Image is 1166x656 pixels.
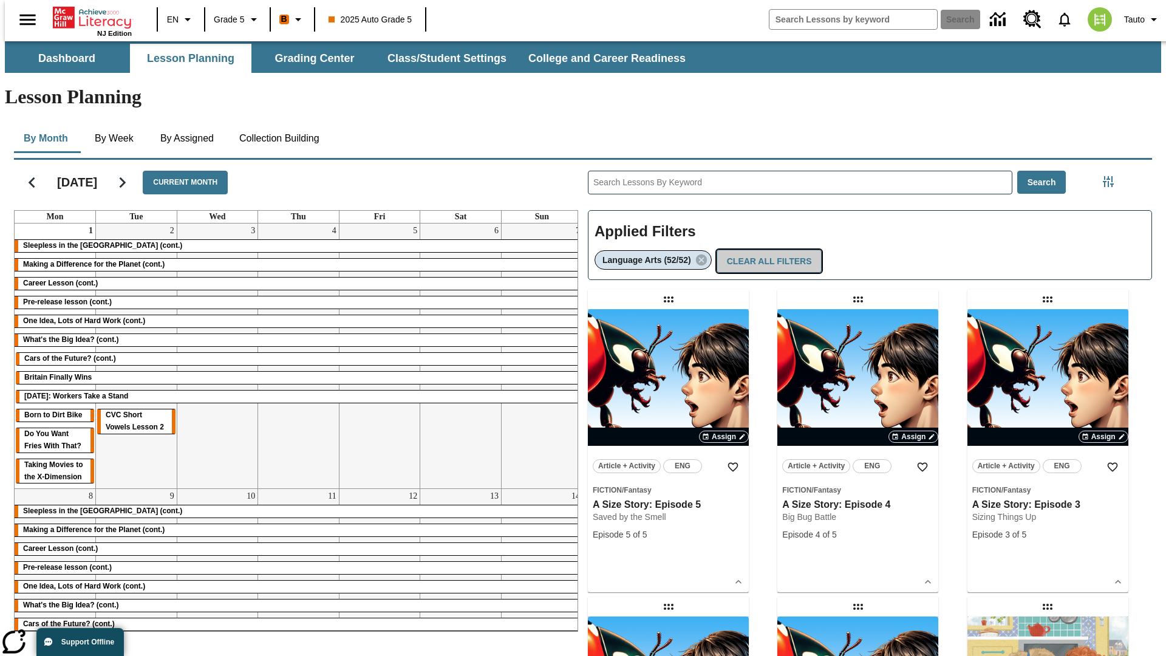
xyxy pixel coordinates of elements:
[1001,486,1003,494] span: /
[339,489,420,637] td: September 12, 2025
[177,489,258,637] td: September 10, 2025
[23,525,165,534] span: Making a Difference for the Planet (cont.)
[5,41,1161,73] div: SubNavbar
[274,9,310,30] button: Boost Class color is orange. Change class color
[15,224,96,489] td: September 1, 2025
[1043,459,1082,473] button: ENG
[15,296,582,309] div: Pre-release lesson (cont.)
[130,44,251,73] button: Lesson Planning
[782,483,933,496] span: Topic: Fiction/Fantasy
[10,2,46,38] button: Open side menu
[23,335,119,344] span: What's the Big Idea? (cont.)
[15,543,582,555] div: Career Lesson (cont.)
[61,638,114,646] span: Support Offline
[23,563,112,572] span: Pre-release lesson (cont.)
[782,528,933,541] div: Episode 4 of 5
[24,460,83,481] span: Taking Movies to the X-Dimension
[16,167,47,198] button: Previous
[326,489,338,504] a: September 11, 2025
[1038,290,1057,309] div: Draggable lesson: A Size Story: Episode 3
[281,12,287,27] span: B
[588,309,749,592] div: lesson details
[1102,456,1123,478] button: Add to Favorites
[420,224,502,489] td: September 6, 2025
[1054,460,1070,473] span: ENG
[16,372,581,384] div: Britain Finally Wins
[588,210,1152,281] div: Applied Filters
[411,224,420,238] a: September 5, 2025
[97,409,176,434] div: CVC Short Vowels Lesson 2
[214,13,245,26] span: Grade 5
[1109,573,1127,591] button: Show Details
[1119,9,1166,30] button: Profile/Settings
[23,241,182,250] span: Sleepless in the Animal Kingdom (cont.)
[769,10,937,29] input: search field
[569,489,582,504] a: September 14, 2025
[23,582,145,590] span: One Idea, Lots of Hard Work (cont.)
[168,224,177,238] a: September 2, 2025
[15,524,582,536] div: Making a Difference for the Planet (cont.)
[722,456,744,478] button: Add to Favorites
[177,224,258,489] td: September 3, 2025
[972,528,1123,541] div: Episode 3 of 5
[1091,431,1116,442] span: Assign
[97,30,132,37] span: NJ Edition
[622,486,624,494] span: /
[972,499,1123,511] h3: A Size Story: Episode 3
[675,460,690,473] span: ENG
[24,411,82,419] span: Born to Dirt Bike
[15,505,582,518] div: Sleepless in the Animal Kingdom (cont.)
[1049,4,1080,35] a: Notifications
[983,3,1016,36] a: Data Center
[329,13,412,26] span: 2025 Auto Grade 5
[86,489,95,504] a: September 8, 2025
[1096,169,1120,194] button: Filters Side menu
[602,255,691,265] span: Language Arts (52/52)
[23,316,145,325] span: One Idea, Lots of Hard Work (cont.)
[254,44,375,73] button: Grading Center
[16,353,582,365] div: Cars of the Future? (cont.)
[96,224,177,489] td: September 2, 2025
[14,124,78,153] button: By Month
[244,489,257,504] a: September 10, 2025
[288,211,309,223] a: Thursday
[23,601,119,609] span: What's the Big Idea? (cont.)
[972,459,1040,473] button: Article + Activity
[811,486,813,494] span: /
[167,13,179,26] span: EN
[1124,13,1145,26] span: Tauto
[53,5,132,30] a: Home
[5,86,1161,108] h1: Lesson Planning
[162,9,200,30] button: Language: EN, Select a language
[420,489,502,637] td: September 13, 2025
[1016,3,1049,36] a: Resource Center, Will open in new tab
[782,459,850,473] button: Article + Activity
[44,211,66,223] a: Monday
[588,171,1012,194] input: Search Lessons By Keyword
[24,392,128,400] span: Labor Day: Workers Take a Stand
[106,411,164,431] span: CVC Short Vowels Lesson 2
[15,618,582,630] div: Cars of the Future? (cont.)
[15,581,582,593] div: One Idea, Lots of Hard Work (cont.)
[1079,431,1128,443] button: Assign Choose Dates
[593,483,744,496] span: Topic: Fiction/Fantasy
[864,460,880,473] span: ENG
[23,620,115,628] span: Cars of the Future? (cont.)
[1038,597,1057,617] div: Draggable lesson: Ella and the Cosmic Ants: Episode 5
[209,9,266,30] button: Grade: Grade 5, Select a grade
[372,211,388,223] a: Friday
[23,507,182,515] span: Sleepless in the Animal Kingdom (cont.)
[330,224,339,238] a: September 4, 2025
[15,334,582,346] div: What's the Big Idea? (cont.)
[488,489,501,504] a: September 13, 2025
[15,315,582,327] div: One Idea, Lots of Hard Work (cont.)
[659,290,678,309] div: Draggable lesson: A Size Story: Episode 5
[206,211,228,223] a: Wednesday
[1017,171,1066,194] button: Search
[919,573,937,591] button: Show Details
[972,486,1001,494] span: Fiction
[23,260,165,268] span: Making a Difference for the Planet (cont.)
[717,250,822,273] button: Clear All Filters
[1003,486,1031,494] span: Fantasy
[788,460,845,473] span: Article + Activity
